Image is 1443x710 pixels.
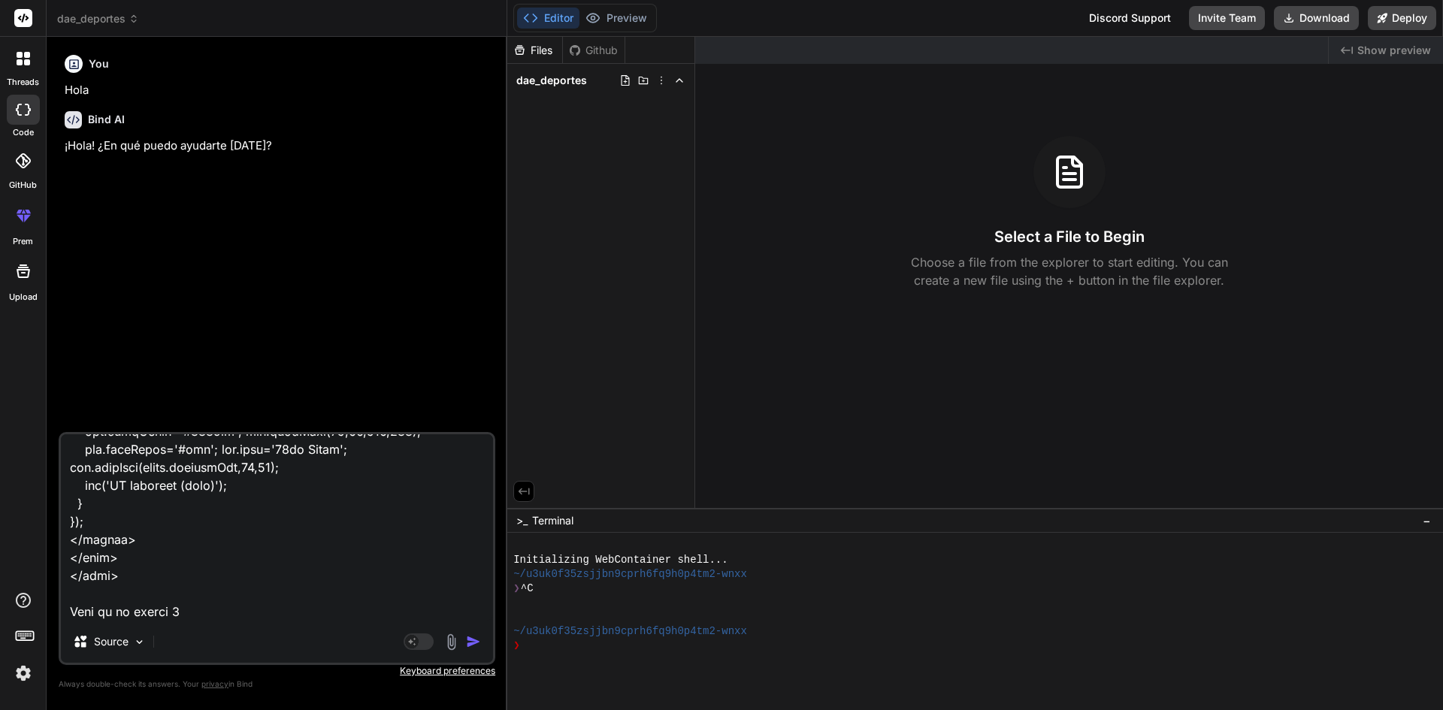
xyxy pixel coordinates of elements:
span: ~/u3uk0f35zsjjbn9cprh6fq9h0p4tm2-wnxx [513,624,747,639]
p: Keyboard preferences [59,665,495,677]
span: dae_deportes [516,73,587,88]
label: prem [13,235,33,248]
span: ❯ [513,582,521,596]
label: code [13,126,34,139]
textarea: loremi dolor sit ametcon adip el seddoe tem incididu <!utlabor etdo> <magn aliq="en"> <admi> <ven... [61,434,493,621]
label: GitHub [9,179,37,192]
button: Preview [579,8,653,29]
img: settings [11,660,36,686]
p: Source [94,634,129,649]
label: Upload [9,291,38,304]
div: Discord Support [1080,6,1180,30]
img: attachment [443,633,460,651]
img: icon [466,634,481,649]
img: Pick Models [133,636,146,648]
div: Files [507,43,562,58]
button: − [1420,509,1434,533]
button: Invite Team [1189,6,1265,30]
span: ❯ [513,639,521,653]
p: Hola [65,82,492,99]
label: threads [7,76,39,89]
span: − [1423,513,1431,528]
span: Initializing WebContainer shell... [513,553,728,567]
span: dae_deportes [57,11,139,26]
span: privacy [201,679,228,688]
span: >_ [516,513,528,528]
button: Deploy [1368,6,1436,30]
h6: Bind AI [88,112,125,127]
button: Editor [517,8,579,29]
h3: Select a File to Begin [994,226,1145,247]
span: ^C [521,582,534,596]
p: ¡Hola! ¿En qué puedo ayudarte [DATE]? [65,137,492,155]
div: Github [563,43,625,58]
span: Terminal [532,513,573,528]
h6: You [89,56,109,71]
span: Show preview [1357,43,1431,58]
button: Download [1274,6,1359,30]
span: ~/u3uk0f35zsjjbn9cprh6fq9h0p4tm2-wnxx [513,567,747,582]
p: Choose a file from the explorer to start editing. You can create a new file using the + button in... [901,253,1238,289]
p: Always double-check its answers. Your in Bind [59,677,495,691]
